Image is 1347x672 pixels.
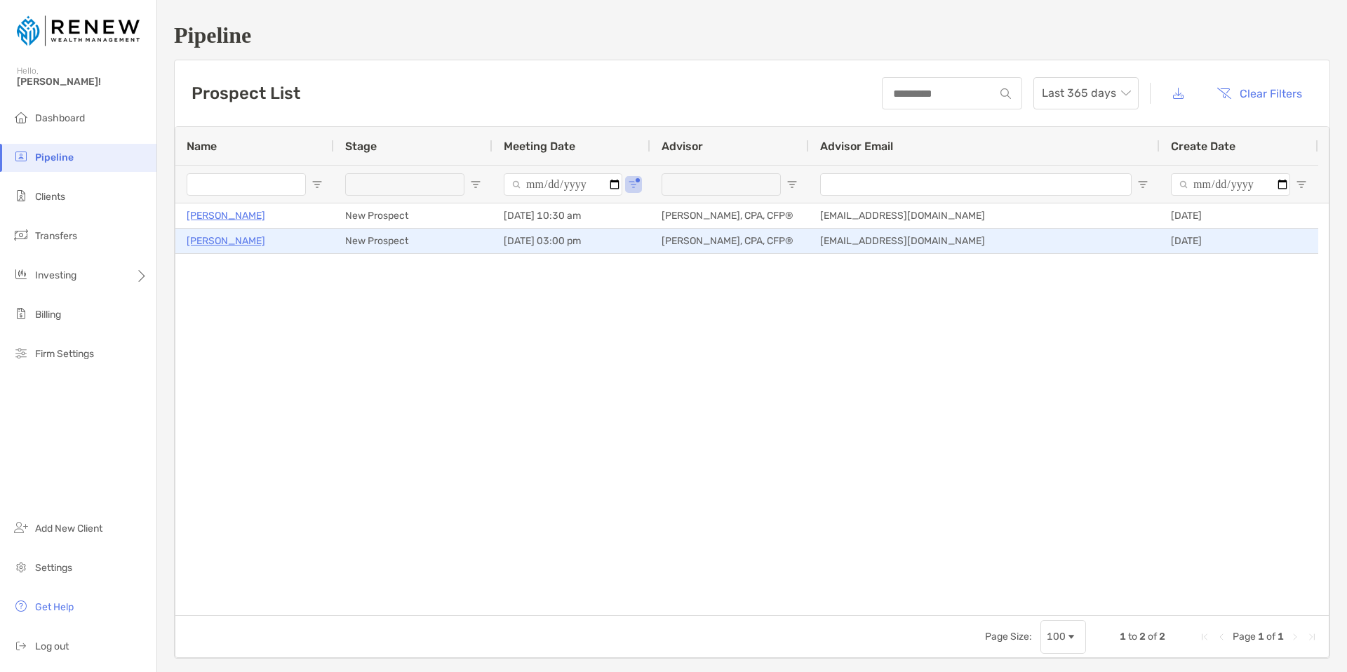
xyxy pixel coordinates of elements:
div: Page Size [1040,620,1086,654]
span: Advisor [662,140,703,153]
div: [DATE] 10:30 am [492,203,650,228]
img: dashboard icon [13,109,29,126]
span: 1 [1278,631,1284,643]
input: Meeting Date Filter Input [504,173,622,196]
h3: Prospect List [192,83,300,103]
div: Last Page [1306,631,1318,643]
div: [EMAIL_ADDRESS][DOMAIN_NAME] [809,229,1160,253]
img: billing icon [13,305,29,322]
div: Page Size: [985,631,1032,643]
div: New Prospect [334,229,492,253]
input: Name Filter Input [187,173,306,196]
img: add_new_client icon [13,519,29,536]
span: of [1148,631,1157,643]
span: Clients [35,191,65,203]
div: 100 [1047,631,1066,643]
h1: Pipeline [174,22,1330,48]
span: 1 [1258,631,1264,643]
button: Open Filter Menu [1296,179,1307,190]
div: Previous Page [1216,631,1227,643]
span: Log out [35,640,69,652]
div: Next Page [1289,631,1301,643]
button: Open Filter Menu [311,179,323,190]
button: Open Filter Menu [628,179,639,190]
span: 2 [1139,631,1146,643]
span: Billing [35,309,61,321]
span: Stage [345,140,377,153]
div: [DATE] [1160,229,1318,253]
img: transfers icon [13,227,29,243]
div: [DATE] [1160,203,1318,228]
button: Clear Filters [1206,78,1313,109]
span: Last 365 days [1042,78,1130,109]
img: clients icon [13,187,29,204]
span: Add New Client [35,523,102,535]
div: [PERSON_NAME], CPA, CFP® [650,229,809,253]
span: Settings [35,562,72,574]
span: Get Help [35,601,74,613]
input: Create Date Filter Input [1171,173,1290,196]
img: investing icon [13,266,29,283]
input: Advisor Email Filter Input [820,173,1132,196]
img: firm-settings icon [13,344,29,361]
a: [PERSON_NAME] [187,207,265,224]
img: input icon [1000,88,1011,99]
span: Page [1233,631,1256,643]
span: Advisor Email [820,140,893,153]
a: [PERSON_NAME] [187,232,265,250]
img: logout icon [13,637,29,654]
button: Open Filter Menu [1137,179,1148,190]
span: of [1266,631,1275,643]
img: Zoe Logo [17,6,140,56]
img: pipeline icon [13,148,29,165]
div: New Prospect [334,203,492,228]
span: [PERSON_NAME]! [17,76,148,88]
span: Meeting Date [504,140,575,153]
div: First Page [1199,631,1210,643]
span: Pipeline [35,152,74,163]
span: to [1128,631,1137,643]
span: Transfers [35,230,77,242]
button: Open Filter Menu [786,179,798,190]
span: 2 [1159,631,1165,643]
img: settings icon [13,558,29,575]
div: [DATE] 03:00 pm [492,229,650,253]
span: Create Date [1171,140,1235,153]
span: 1 [1120,631,1126,643]
button: Open Filter Menu [470,179,481,190]
span: Firm Settings [35,348,94,360]
span: Dashboard [35,112,85,124]
img: get-help icon [13,598,29,614]
div: [PERSON_NAME], CPA, CFP® [650,203,809,228]
div: [EMAIL_ADDRESS][DOMAIN_NAME] [809,203,1160,228]
span: Name [187,140,217,153]
span: Investing [35,269,76,281]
